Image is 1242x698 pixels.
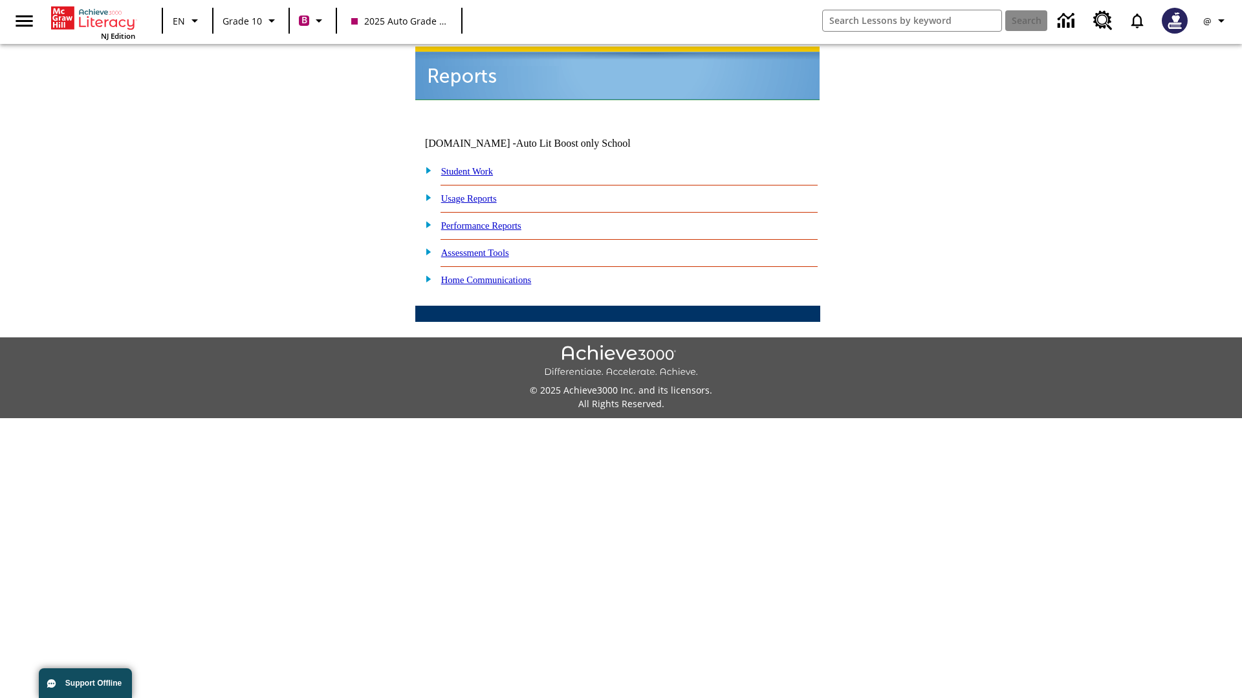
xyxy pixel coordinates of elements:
[419,218,432,230] img: plus.gif
[217,9,285,32] button: Grade: Grade 10, Select a grade
[39,668,132,698] button: Support Offline
[51,4,135,41] div: Home
[441,166,493,176] a: Student Work
[294,9,332,32] button: Boost Class color is violet red. Change class color
[441,220,521,231] a: Performance Reports
[1203,14,1212,28] span: @
[301,12,307,28] span: B
[5,2,43,40] button: Open side menu
[425,138,663,149] td: [DOMAIN_NAME] -
[419,273,432,284] img: plus.gif
[415,47,820,100] img: header
[1050,3,1085,39] a: Data Center
[1085,3,1120,38] a: Resource Center, Will open in new tab
[441,275,532,285] a: Home Communications
[441,193,497,204] a: Usage Reports
[351,14,447,28] span: 2025 Auto Grade 10
[1162,8,1188,34] img: Avatar
[516,138,631,149] nobr: Auto Lit Boost only School
[65,679,122,688] span: Support Offline
[419,191,432,203] img: plus.gif
[419,246,432,257] img: plus.gif
[167,9,208,32] button: Language: EN, Select a language
[419,164,432,176] img: plus.gif
[1154,4,1195,37] button: Select a new avatar
[101,31,135,41] span: NJ Edition
[1120,4,1154,37] a: Notifications
[223,14,262,28] span: Grade 10
[1195,9,1237,32] button: Profile/Settings
[173,14,185,28] span: EN
[544,345,698,378] img: Achieve3000 Differentiate Accelerate Achieve
[823,10,1001,31] input: search field
[441,248,509,258] a: Assessment Tools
